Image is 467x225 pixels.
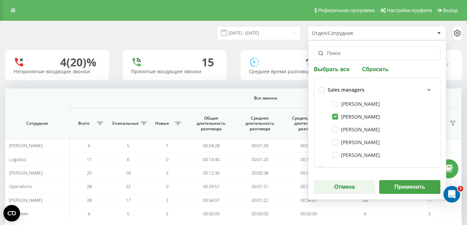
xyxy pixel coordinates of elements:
[379,180,440,194] button: Применить
[9,197,43,203] span: [PERSON_NAME]
[87,197,92,203] span: 28
[312,30,394,36] div: Отдел/Сотрудник
[126,197,131,203] span: 17
[166,197,168,203] span: 2
[363,197,367,203] span: 28
[151,121,173,126] span: Новые
[187,166,235,180] td: 00:12:36
[87,170,92,176] span: 20
[187,139,235,152] td: 00:04:28
[332,139,380,145] label: [PERSON_NAME]
[88,142,90,149] span: 6
[187,207,235,221] td: 00:00:00
[131,69,218,75] div: Принятые входящие звонки
[88,210,90,217] span: 6
[447,60,449,68] span: c
[284,152,333,166] td: 00:14:40
[11,121,63,126] span: Сотрудник
[60,56,96,69] div: 4 (20)%
[92,95,439,101] span: Все звонки
[428,210,431,217] span: 5
[387,8,432,13] span: Настройки профиля
[166,142,168,149] span: 1
[126,170,131,176] span: 18
[127,210,129,217] span: 5
[13,69,101,75] div: Непринятые входящие звонки
[166,210,168,217] span: 2
[328,87,364,93] div: Sales managers
[166,170,168,176] span: 3
[284,180,333,193] td: 00:29:51
[284,193,333,207] td: 00:34:07
[235,166,284,180] td: 00:00:38
[284,207,333,221] td: 00:00:00
[202,56,214,69] div: 15
[305,55,317,69] span: 1
[290,115,327,132] span: Среднедневная длительность разговора
[443,8,458,13] span: Выход
[458,186,463,191] span: 3
[87,156,92,162] span: 11
[318,8,375,13] span: Реферальная программа
[127,156,129,162] span: 6
[314,66,352,72] button: Выбрать все
[166,156,168,162] span: 0
[9,170,43,176] span: [PERSON_NAME]
[166,183,168,189] span: 0
[314,46,440,60] input: Поиск
[249,69,336,75] div: Среднее время разговора
[87,183,92,189] span: 28
[427,197,432,203] span: 17
[328,166,343,172] div: Admin
[187,180,235,193] td: 00:29:51
[192,115,230,132] span: Общая длительность разговора
[9,183,32,189] span: Operations
[235,180,284,193] td: 00:01:21
[126,183,131,189] span: 22
[284,166,333,180] td: 00:12:36
[235,139,284,152] td: 00:01:29
[314,180,375,194] button: Отмена
[3,205,20,222] button: Open CMP widget
[332,101,380,107] label: [PERSON_NAME]
[9,156,26,162] span: Logistics
[112,121,139,126] span: Уникальные
[332,126,380,132] label: [PERSON_NAME]
[235,207,284,221] td: 00:00:00
[187,152,235,166] td: 00:14:40
[9,142,43,149] span: [PERSON_NAME]
[332,152,380,158] label: [PERSON_NAME]
[127,142,129,149] span: 5
[364,210,366,217] span: 6
[73,121,95,126] span: Всего
[360,66,391,72] button: Сбросить
[235,152,284,166] td: 00:01:20
[241,115,279,132] span: Средняя длительность разговора
[443,186,460,203] iframe: Intercom live chat
[187,193,235,207] td: 00:34:07
[332,114,380,120] label: [PERSON_NAME]
[284,139,333,152] td: 00:04:28
[235,193,284,207] td: 00:01:22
